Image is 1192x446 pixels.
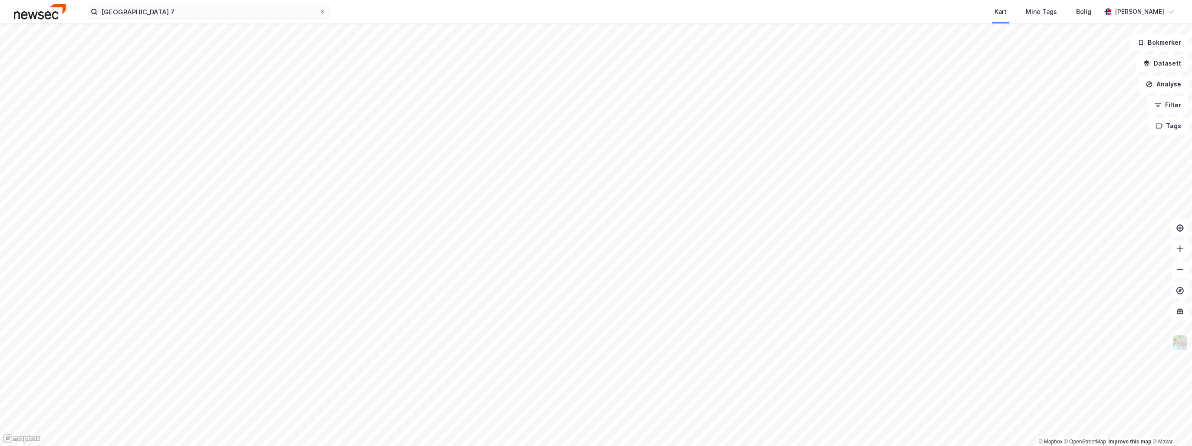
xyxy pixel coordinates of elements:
[1038,439,1062,445] a: Mapbox
[1026,7,1057,17] div: Mine Tags
[1130,34,1189,51] button: Bokmerker
[1136,55,1189,72] button: Datasett
[1149,404,1192,446] iframe: Chat Widget
[1147,96,1189,114] button: Filter
[1172,334,1188,351] img: Z
[3,433,41,443] a: Mapbox homepage
[98,5,319,18] input: Søk på adresse, matrikkel, gårdeiere, leietakere eller personer
[14,4,66,19] img: newsec-logo.f6e21ccffca1b3a03d2d.png
[1149,404,1192,446] div: Kontrollprogram for chat
[1064,439,1106,445] a: OpenStreetMap
[1076,7,1091,17] div: Bolig
[1108,439,1151,445] a: Improve this map
[1115,7,1164,17] div: [PERSON_NAME]
[1148,117,1189,135] button: Tags
[1138,76,1189,93] button: Analyse
[994,7,1007,17] div: Kart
